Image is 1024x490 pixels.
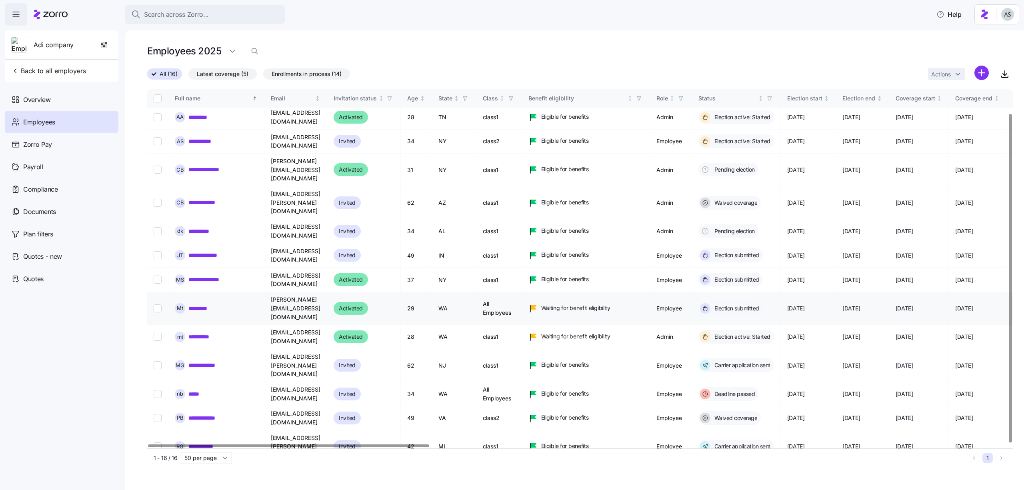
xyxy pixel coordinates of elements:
[401,243,432,268] td: 49
[160,69,178,79] span: All (16)
[787,252,805,260] span: [DATE]
[5,178,118,200] a: Compliance
[420,96,425,101] div: Not sorted
[974,66,989,80] svg: add icon
[969,453,979,463] button: Previous page
[541,251,589,259] span: Eligible for benefits
[836,89,889,108] th: Election endNot sorted
[339,275,363,284] span: Activated
[23,184,58,194] span: Compliance
[175,94,251,103] div: Full name
[154,442,162,450] input: Select record 14
[5,268,118,290] a: Quotes
[787,94,822,103] div: Election start
[168,89,264,108] th: Full nameSorted ascending
[401,382,432,406] td: 34
[23,117,55,127] span: Employees
[650,243,692,268] td: Employee
[401,292,432,325] td: 29
[476,186,522,219] td: class1
[432,406,476,430] td: VA
[842,442,860,450] span: [DATE]
[5,111,118,133] a: Employees
[787,276,805,284] span: [DATE]
[154,113,162,121] input: Select record 2
[842,362,860,370] span: [DATE]
[994,96,1000,101] div: Not sorted
[896,442,913,450] span: [DATE]
[955,414,973,422] span: [DATE]
[650,268,692,292] td: Employee
[264,268,327,292] td: [EMAIL_ADDRESS][DOMAIN_NAME]
[955,166,973,174] span: [DATE]
[177,334,183,340] span: m t
[787,137,805,145] span: [DATE]
[339,136,356,146] span: Invited
[982,453,993,463] button: 1
[698,94,757,103] div: Status
[842,304,860,312] span: [DATE]
[401,219,432,243] td: 34
[499,96,505,101] div: Not sorted
[1001,8,1014,21] img: c4d3a52e2a848ea5f7eb308790fba1e4
[264,325,327,349] td: [EMAIL_ADDRESS][DOMAIN_NAME]
[476,243,522,268] td: class1
[177,253,183,258] span: J T
[712,414,758,422] span: Waived coverage
[650,325,692,349] td: Admin
[476,219,522,243] td: class1
[541,137,589,145] span: Eligible for benefits
[5,245,118,268] a: Quotes - new
[712,137,770,145] span: Election active: Started
[955,333,973,341] span: [DATE]
[787,362,805,370] span: [DATE]
[712,361,770,369] span: Carrier application sent
[476,105,522,129] td: class1
[541,198,589,206] span: Eligible for benefits
[896,304,913,312] span: [DATE]
[541,390,589,398] span: Eligible for benefits
[432,186,476,219] td: AZ
[144,10,209,20] span: Search across Zorro...
[154,390,162,398] input: Select record 12
[712,390,755,398] span: Deadline passed
[669,96,675,101] div: Not sorted
[712,276,759,284] span: Election submitted
[432,130,476,154] td: NY
[955,252,973,260] span: [DATE]
[327,89,401,108] th: Invitation statusNot sorted
[541,414,589,422] span: Eligible for benefits
[896,362,913,370] span: [DATE]
[712,227,755,235] span: Pending election
[541,442,589,450] span: Eligible for benefits
[5,133,118,156] a: Zorro Pay
[627,96,633,101] div: Not sorted
[154,166,162,174] input: Select record 4
[712,166,755,174] span: Pending election
[401,268,432,292] td: 37
[154,94,162,102] input: Select all records
[271,94,314,103] div: Email
[264,130,327,154] td: [EMAIL_ADDRESS][DOMAIN_NAME]
[23,140,52,150] span: Zorro Pay
[401,325,432,349] td: 28
[407,94,418,103] div: Age
[541,113,589,121] span: Eligible for benefits
[787,227,805,235] span: [DATE]
[650,154,692,186] td: Admin
[176,363,184,368] span: M G
[842,166,860,174] span: [DATE]
[712,251,759,259] span: Election submitted
[541,361,589,369] span: Eligible for benefits
[401,130,432,154] td: 34
[781,89,836,108] th: Election startNot sorted
[650,349,692,382] td: Employee
[712,113,770,121] span: Election active: Started
[401,406,432,430] td: 49
[339,413,356,423] span: Invited
[996,453,1006,463] button: Next page
[432,382,476,406] td: WA
[264,349,327,382] td: [EMAIL_ADDRESS][PERSON_NAME][DOMAIN_NAME]
[955,199,973,207] span: [DATE]
[401,349,432,382] td: 62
